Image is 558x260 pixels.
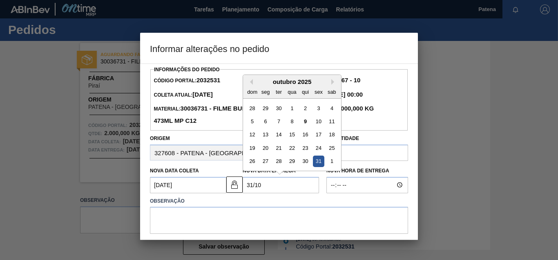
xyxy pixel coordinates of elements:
[286,156,297,167] div: Choose quarta-feira, 29 de outubro de 2025
[300,156,311,167] div: Choose quinta-feira, 30 de outubro de 2025
[313,156,324,167] div: Choose sexta-feira, 31 de outubro de 2025
[226,176,243,193] button: unlocked
[313,102,324,113] div: Choose sexta-feira, 3 de outubro de 2025
[260,86,271,97] div: seg
[154,106,269,124] span: Material:
[313,86,324,97] div: sex
[243,168,296,174] label: Nova Data Entrega
[247,129,258,140] div: Choose domingo, 12 de outubro de 2025
[260,102,271,113] div: Choose segunda-feira, 29 de setembro de 2025
[313,116,324,127] div: Choose sexta-feira, 10 de outubro de 2025
[260,116,271,127] div: Choose segunda-feira, 6 de outubro de 2025
[150,168,199,174] label: Nova Data Coleta
[326,86,337,97] div: sab
[247,156,258,167] div: Choose domingo, 26 de outubro de 2025
[260,129,271,140] div: Choose segunda-feira, 13 de outubro de 2025
[286,142,297,154] div: Choose quarta-feira, 22 de outubro de 2025
[326,165,408,177] label: Nova Hora de Entrega
[150,136,170,141] label: Origem
[260,156,271,167] div: Choose segunda-feira, 27 de outubro de 2025
[243,78,341,85] div: outubro 2025
[246,101,338,167] div: month 2025-10
[273,129,284,140] div: Choose terça-feira, 14 de outubro de 2025
[326,136,359,141] label: Quantidade
[260,142,271,154] div: Choose segunda-feira, 20 de outubro de 2025
[140,33,418,64] h3: Informar alterações no pedido
[286,102,297,113] div: Choose quarta-feira, 1 de outubro de 2025
[326,129,337,140] div: Choose sábado, 18 de outubro de 2025
[154,92,212,98] span: Coleta Atual:
[273,142,284,154] div: Choose terça-feira, 21 de outubro de 2025
[331,79,337,85] button: Next Month
[273,86,284,97] div: ter
[273,156,284,167] div: Choose terça-feira, 28 de outubro de 2025
[313,142,324,154] div: Choose sexta-feira, 24 de outubro de 2025
[300,116,311,127] div: Choose quinta-feira, 9 de outubro de 2025
[154,105,269,124] strong: 30036731 - FILME BUD 800X80 473ML MP C12
[286,86,297,97] div: qua
[326,156,337,167] div: Choose sábado, 1 de novembro de 2025
[247,102,258,113] div: Choose domingo, 28 de setembro de 2025
[247,116,258,127] div: Choose domingo, 5 de outubro de 2025
[273,116,284,127] div: Choose terça-feira, 7 de outubro de 2025
[150,177,226,193] input: dd/mm/yyyy
[313,129,324,140] div: Choose sexta-feira, 17 de outubro de 2025
[230,180,239,190] img: unlocked
[247,79,253,85] button: Previous Month
[273,102,284,113] div: Choose terça-feira, 30 de setembro de 2025
[286,116,297,127] div: Choose quarta-feira, 8 de outubro de 2025
[196,77,220,84] strong: 2032531
[300,86,311,97] div: qui
[325,91,363,98] strong: [DATE] 00:00
[243,177,319,193] input: dd/mm/yyyy
[326,116,337,127] div: Choose sábado, 11 de outubro de 2025
[154,67,220,72] label: Informações do Pedido
[326,102,337,113] div: Choose sábado, 4 de outubro de 2025
[150,195,408,207] label: Observação
[300,129,311,140] div: Choose quinta-feira, 16 de outubro de 2025
[154,78,220,84] span: Código Portal:
[286,129,297,140] div: Choose quarta-feira, 15 de outubro de 2025
[247,86,258,97] div: dom
[334,105,374,112] strong: 2.000,000 KG
[300,102,311,113] div: Choose quinta-feira, 2 de outubro de 2025
[326,142,337,154] div: Choose sábado, 25 de outubro de 2025
[192,91,213,98] strong: [DATE]
[300,142,311,154] div: Choose quinta-feira, 23 de outubro de 2025
[247,142,258,154] div: Choose domingo, 19 de outubro de 2025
